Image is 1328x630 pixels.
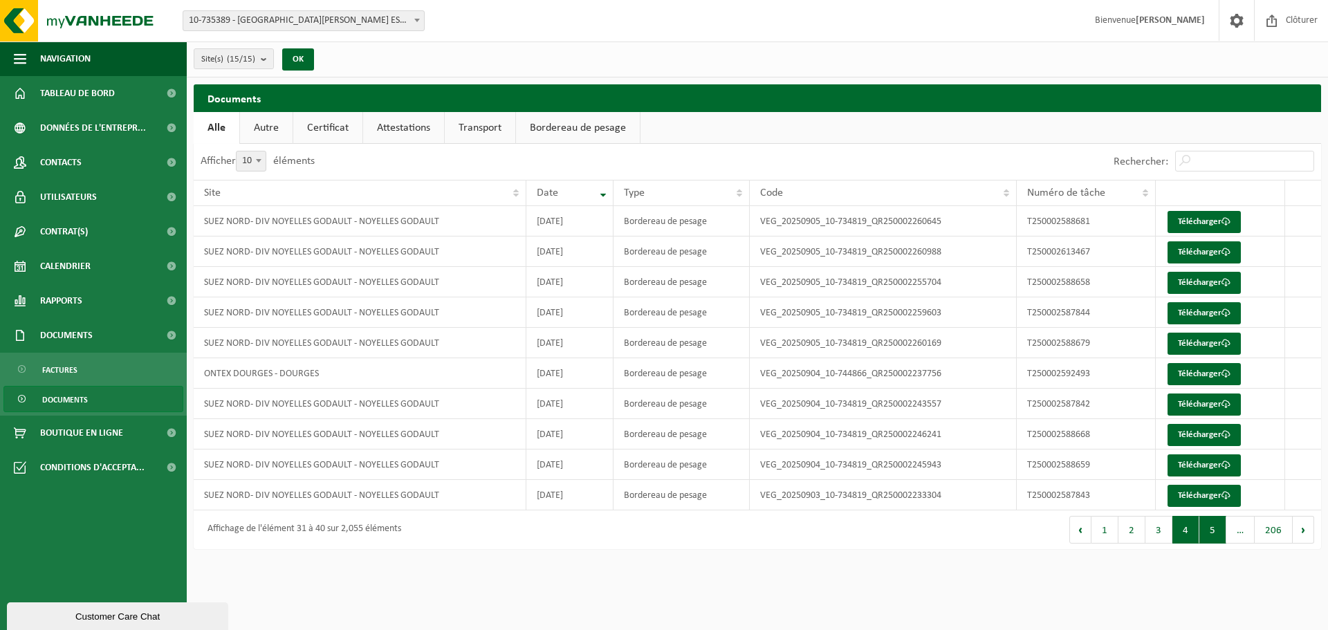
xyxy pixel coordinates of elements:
td: Bordereau de pesage [614,358,750,389]
span: Données de l'entrepr... [40,111,146,145]
td: VEG_20250905_10-734819_QR250002255704 [750,267,1017,297]
span: 10 [237,151,266,171]
a: Télécharger [1168,424,1241,446]
a: Télécharger [1168,393,1241,416]
td: [DATE] [526,297,614,328]
span: 10 [236,151,266,172]
label: Rechercher: [1114,156,1168,167]
td: VEG_20250904_10-744866_QR250002237756 [750,358,1017,389]
a: Factures [3,356,183,382]
td: Bordereau de pesage [614,297,750,328]
span: Documents [40,318,93,353]
td: VEG_20250905_10-734819_QR250002260645 [750,206,1017,237]
button: 3 [1145,516,1172,544]
td: [DATE] [526,480,614,510]
td: VEG_20250905_10-734819_QR250002260988 [750,237,1017,267]
td: ONTEX DOURGES - DOURGES [194,358,526,389]
td: Bordereau de pesage [614,389,750,419]
h2: Documents [194,84,1321,111]
a: Télécharger [1168,272,1241,294]
td: T250002588658 [1017,267,1156,297]
span: Navigation [40,41,91,76]
td: Bordereau de pesage [614,419,750,450]
td: [DATE] [526,237,614,267]
td: T250002587844 [1017,297,1156,328]
td: SUEZ NORD- DIV NOYELLES GODAULT - NOYELLES GODAULT [194,419,526,450]
a: Télécharger [1168,211,1241,233]
a: Télécharger [1168,241,1241,263]
td: T250002613467 [1017,237,1156,267]
iframe: chat widget [7,600,231,630]
button: Previous [1069,516,1091,544]
td: VEG_20250905_10-734819_QR250002260169 [750,328,1017,358]
span: Documents [42,387,88,413]
td: T250002588659 [1017,450,1156,480]
a: Télécharger [1168,302,1241,324]
div: Affichage de l'élément 31 à 40 sur 2,055 éléments [201,517,401,542]
a: Télécharger [1168,363,1241,385]
td: VEG_20250904_10-734819_QR250002245943 [750,450,1017,480]
span: Contacts [40,145,82,180]
td: Bordereau de pesage [614,480,750,510]
span: Utilisateurs [40,180,97,214]
span: Factures [42,357,77,383]
a: Télécharger [1168,454,1241,476]
td: T250002592493 [1017,358,1156,389]
td: T250002587842 [1017,389,1156,419]
a: Alle [194,112,239,144]
span: Conditions d'accepta... [40,450,145,485]
span: Code [760,187,783,198]
td: VEG_20250905_10-734819_QR250002259603 [750,297,1017,328]
td: VEG_20250903_10-734819_QR250002233304 [750,480,1017,510]
a: Attestations [363,112,444,144]
button: 206 [1255,516,1293,544]
button: 5 [1199,516,1226,544]
td: SUEZ NORD- DIV NOYELLES GODAULT - NOYELLES GODAULT [194,328,526,358]
a: Certificat [293,112,362,144]
strong: [PERSON_NAME] [1136,15,1205,26]
td: SUEZ NORD- DIV NOYELLES GODAULT - NOYELLES GODAULT [194,267,526,297]
td: [DATE] [526,450,614,480]
td: T250002587843 [1017,480,1156,510]
button: Next [1293,516,1314,544]
td: SUEZ NORD- DIV NOYELLES GODAULT - NOYELLES GODAULT [194,450,526,480]
span: Site(s) [201,49,255,70]
td: VEG_20250904_10-734819_QR250002243557 [750,389,1017,419]
span: Type [624,187,645,198]
td: Bordereau de pesage [614,450,750,480]
label: Afficher éléments [201,156,315,167]
td: VEG_20250904_10-734819_QR250002246241 [750,419,1017,450]
td: T250002588681 [1017,206,1156,237]
td: [DATE] [526,419,614,450]
td: T250002588679 [1017,328,1156,358]
td: [DATE] [526,389,614,419]
count: (15/15) [227,55,255,64]
button: Site(s)(15/15) [194,48,274,69]
button: 2 [1118,516,1145,544]
td: SUEZ NORD- DIV NOYELLES GODAULT - NOYELLES GODAULT [194,237,526,267]
button: 1 [1091,516,1118,544]
td: [DATE] [526,358,614,389]
span: 10-735389 - SUEZ RV NORD EST - LILLE CEDEX 9 [183,10,425,31]
td: Bordereau de pesage [614,206,750,237]
span: Tableau de bord [40,76,115,111]
span: Contrat(s) [40,214,88,249]
a: Documents [3,386,183,412]
a: Transport [445,112,515,144]
span: Site [204,187,221,198]
td: [DATE] [526,267,614,297]
span: Rapports [40,284,82,318]
td: SUEZ NORD- DIV NOYELLES GODAULT - NOYELLES GODAULT [194,297,526,328]
button: 4 [1172,516,1199,544]
span: Boutique en ligne [40,416,123,450]
td: SUEZ NORD- DIV NOYELLES GODAULT - NOYELLES GODAULT [194,480,526,510]
td: Bordereau de pesage [614,328,750,358]
a: Autre [240,112,293,144]
td: [DATE] [526,206,614,237]
a: Télécharger [1168,485,1241,507]
span: … [1226,516,1255,544]
span: Calendrier [40,249,91,284]
span: Date [537,187,558,198]
td: SUEZ NORD- DIV NOYELLES GODAULT - NOYELLES GODAULT [194,206,526,237]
